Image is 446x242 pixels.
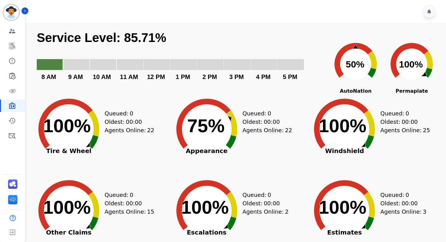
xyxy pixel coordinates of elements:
div: Queued: [380,191,427,199]
svg: Service Level: 0% [36,30,326,88]
div: Agents Online: [243,126,296,134]
div: Queued: [380,109,427,118]
div: Queued: [243,109,289,118]
span: 00:00 [264,199,280,207]
span: Tire & Wheel [30,148,108,154]
span: Other Claims [30,229,108,235]
div: Queued: [105,109,151,118]
span: 0 [406,109,409,118]
div: Oldest: [105,118,151,126]
div: Agents Online: [105,126,158,134]
text: 50% [346,59,364,69]
div: Oldest: [105,199,151,207]
span: 0 [268,109,271,118]
span: Estimates [306,229,383,235]
text: 100% [43,197,91,218]
text: 3 PM [229,73,244,80]
span: 15 [147,207,154,216]
text: 4 PM [256,73,271,80]
text: 12 PM [147,73,165,80]
span: 0 [130,109,133,118]
div: Agents Online: [380,126,433,134]
text: 5 PM [283,73,297,80]
text: 2 PM [202,73,217,80]
span: 0 [130,191,133,199]
div: Queued: [243,191,289,199]
span: Windshield [306,148,383,154]
text: Service Level: 85.71% [37,31,166,44]
img: Bordered avatar [4,5,19,20]
span: 3 [423,207,426,216]
span: Escalations [168,229,246,235]
div: Oldest: [380,118,427,126]
text: 8 AM [41,73,56,80]
text: 10 AM [93,73,111,80]
span: 00:00 [126,199,142,207]
span: 22 [147,126,154,134]
div: Oldest: [380,199,427,207]
span: 0 [406,191,409,199]
text: 100% [43,115,91,136]
div: Agents Online: [243,207,296,216]
text: 100% [399,59,423,69]
span: 00:00 [126,118,142,126]
span: 00:00 [401,118,418,126]
text: 11 AM [120,73,138,80]
span: 0 [268,191,271,199]
span: 22 [285,126,292,134]
text: 100% [319,115,366,136]
text: 100% [319,197,366,218]
div: Agents Online: [380,207,433,216]
text: 75% [187,115,225,136]
span: Appearance [168,148,246,154]
span: 00:00 [264,118,280,126]
div: Queued: [105,191,151,199]
span: 25 [423,126,430,134]
text: 1 PM [176,73,190,80]
span: 2 [285,207,288,216]
span: Permaplate [384,87,440,95]
text: 100% [181,197,229,218]
div: Oldest: [243,118,289,126]
div: Oldest: [243,199,289,207]
span: 00:00 [401,199,418,207]
div: Agents Online: [105,207,158,216]
text: 9 AM [68,73,83,80]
